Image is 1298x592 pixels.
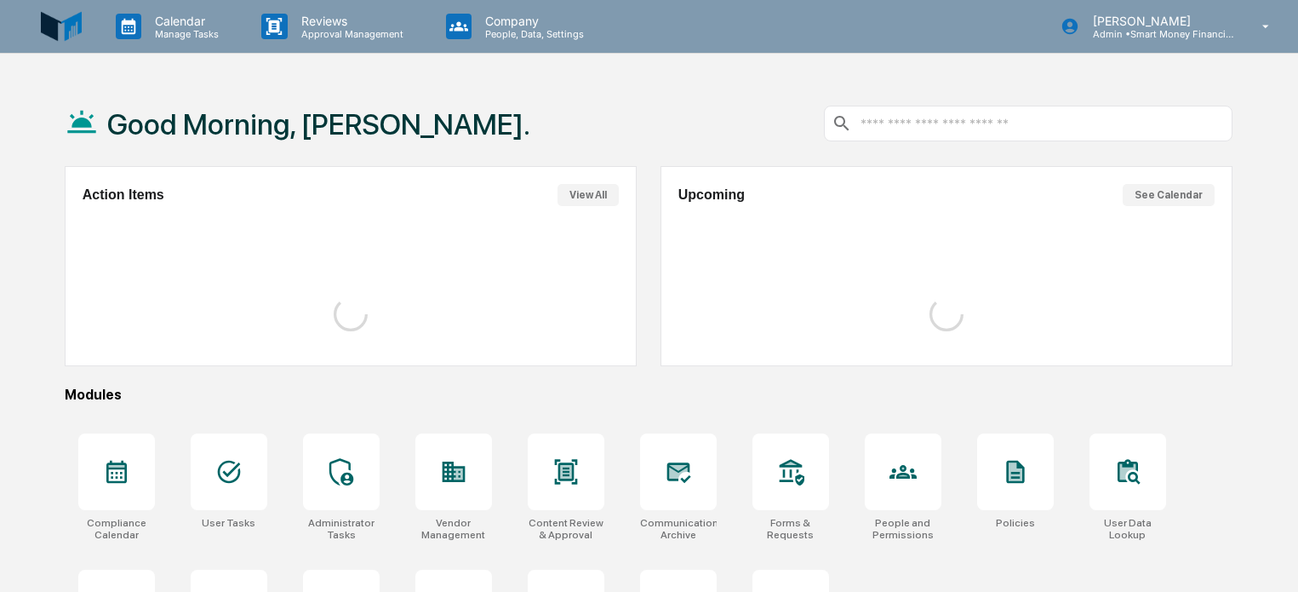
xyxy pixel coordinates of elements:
[472,28,592,40] p: People, Data, Settings
[303,517,380,541] div: Administrator Tasks
[141,14,227,28] p: Calendar
[528,517,604,541] div: Content Review & Approval
[996,517,1035,529] div: Policies
[1089,517,1166,541] div: User Data Lookup
[41,6,82,47] img: logo
[141,28,227,40] p: Manage Tasks
[865,517,941,541] div: People and Permissions
[1079,28,1238,40] p: Admin • Smart Money Financial Advisors
[202,517,255,529] div: User Tasks
[288,14,412,28] p: Reviews
[1123,184,1215,206] button: See Calendar
[415,517,492,541] div: Vendor Management
[107,107,530,141] h1: Good Morning, [PERSON_NAME].
[752,517,829,541] div: Forms & Requests
[83,187,164,203] h2: Action Items
[1079,14,1238,28] p: [PERSON_NAME]
[640,517,717,541] div: Communications Archive
[678,187,745,203] h2: Upcoming
[288,28,412,40] p: Approval Management
[558,184,619,206] button: View All
[472,14,592,28] p: Company
[78,517,155,541] div: Compliance Calendar
[65,387,1233,403] div: Modules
